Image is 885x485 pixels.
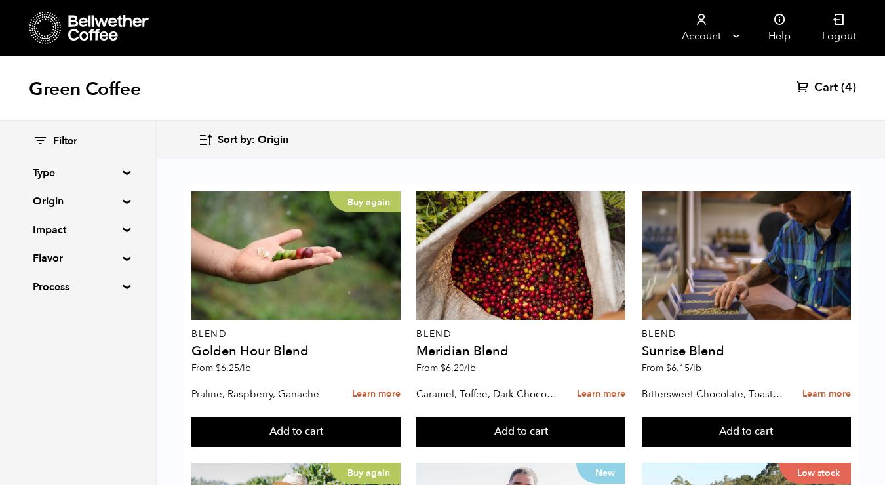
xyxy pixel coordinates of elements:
span: /lb [464,362,476,374]
a: Learn more [802,380,851,408]
span: Cart [814,80,838,96]
span: Sort by: Origin [218,133,288,147]
a: Learn more [577,380,625,408]
p: Buy again [329,191,401,212]
span: From [416,362,476,374]
summary: Process [33,279,123,295]
p: Bittersweet Chocolate, Toasted Marshmallow, Candied Orange, Praline [642,384,784,404]
span: $ [666,362,671,374]
p: Blend [642,330,851,339]
summary: Flavor [33,250,123,266]
h4: Meridian Blend [416,345,625,358]
button: Add to cart [642,417,851,447]
p: Low stock [779,463,851,484]
p: New [576,463,625,484]
span: $ [441,362,446,374]
span: (4) [841,80,856,96]
a: Learn more [352,380,401,408]
summary: Origin [33,193,123,209]
summary: Impact [33,222,123,238]
h4: Sunrise Blend [642,345,851,358]
button: Add to cart [416,417,625,447]
span: $ [216,362,221,374]
span: /lb [239,362,251,374]
h4: Golden Hour Blend [191,345,401,358]
button: Add to cart [191,417,401,447]
span: From [642,362,701,374]
p: Praline, Raspberry, Ganache [191,384,334,404]
p: Blend [191,330,401,339]
h1: Green Coffee [29,77,141,101]
a: Buy again [191,191,401,320]
span: Filter [53,134,77,149]
bdi: 6.20 [441,362,476,374]
p: Buy again [329,463,401,484]
button: Sort by: Origin [198,125,288,155]
span: /lb [690,362,701,374]
bdi: 6.15 [666,362,701,374]
summary: Type [33,165,123,181]
a: Cart (4) [796,80,856,96]
span: From [191,362,251,374]
bdi: 6.25 [216,362,251,374]
p: Caramel, Toffee, Dark Chocolate [416,384,559,404]
p: Blend [416,330,625,339]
